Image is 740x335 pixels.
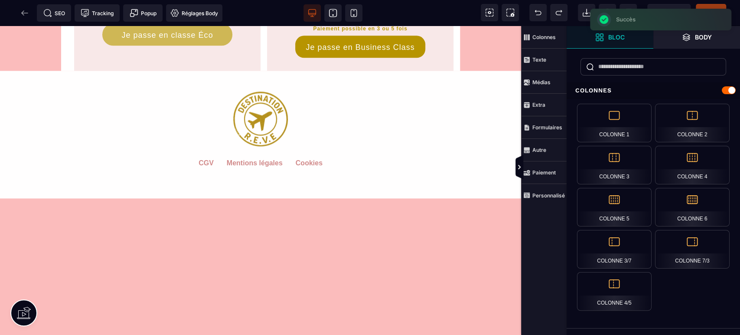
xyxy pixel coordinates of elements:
span: Formulaires [521,116,567,139]
span: Nettoyage [599,4,616,21]
div: Colonne 3/7 [577,230,652,269]
span: Favicon [166,4,222,22]
span: Texte [521,49,567,71]
span: Voir tablette [324,4,342,22]
strong: Formulaires [532,124,562,131]
strong: Paiement [532,169,556,176]
strong: Colonnes [532,34,556,40]
strong: Autre [532,147,546,153]
div: Colonnes [567,82,740,99]
strong: Personnalisé [532,192,565,199]
default: CGV [199,133,214,159]
span: Rétablir [550,4,567,21]
span: Capture d'écran [502,4,519,21]
span: Enregistrer [619,4,637,21]
div: Colonne 2 [655,104,730,142]
div: Colonne 5 [577,188,652,227]
span: Créer une alerte modale [123,4,163,22]
span: Popup [130,9,156,17]
div: Colonne 3 [577,146,652,184]
div: Colonne 1 [577,104,652,142]
strong: Médias [532,79,551,85]
strong: Texte [532,56,546,63]
span: Colonnes [521,26,567,49]
span: Réglages Body [170,9,218,17]
span: Métadata SEO [37,4,71,22]
span: Médias [521,71,567,94]
div: Colonne 4/5 [577,272,652,311]
span: Extra [521,94,567,116]
span: Voir les composants [481,4,498,21]
span: Autre [521,139,567,161]
span: Ouvrir les calques [653,26,740,49]
span: Voir mobile [345,4,362,22]
span: Personnalisé [521,184,567,207]
strong: Bloc [608,34,625,40]
span: Afficher les vues [567,154,575,181]
strong: Body [695,34,712,40]
div: Colonne 4 [655,146,730,184]
div: Colonne 7/3 [655,230,730,269]
span: Importer [578,4,595,21]
button: Je passe en Business Class [295,10,425,32]
strong: Extra [532,102,545,108]
span: Code de suivi [75,4,120,22]
span: Enregistrer le contenu [696,4,726,21]
span: Paiement [521,161,567,184]
span: Ouvrir les blocs [567,26,653,49]
span: Voir bureau [303,4,321,22]
div: Colonne 6 [655,188,730,227]
img: 6bc32b15c6a1abf2dae384077174aadc_LOGOT15p.png [233,45,288,120]
default: Cookies [296,133,323,159]
span: Aperçu [647,4,691,21]
span: Tracking [81,9,114,17]
span: Défaire [529,4,547,21]
default: Mentions légales [227,133,283,159]
span: SEO [43,9,65,17]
